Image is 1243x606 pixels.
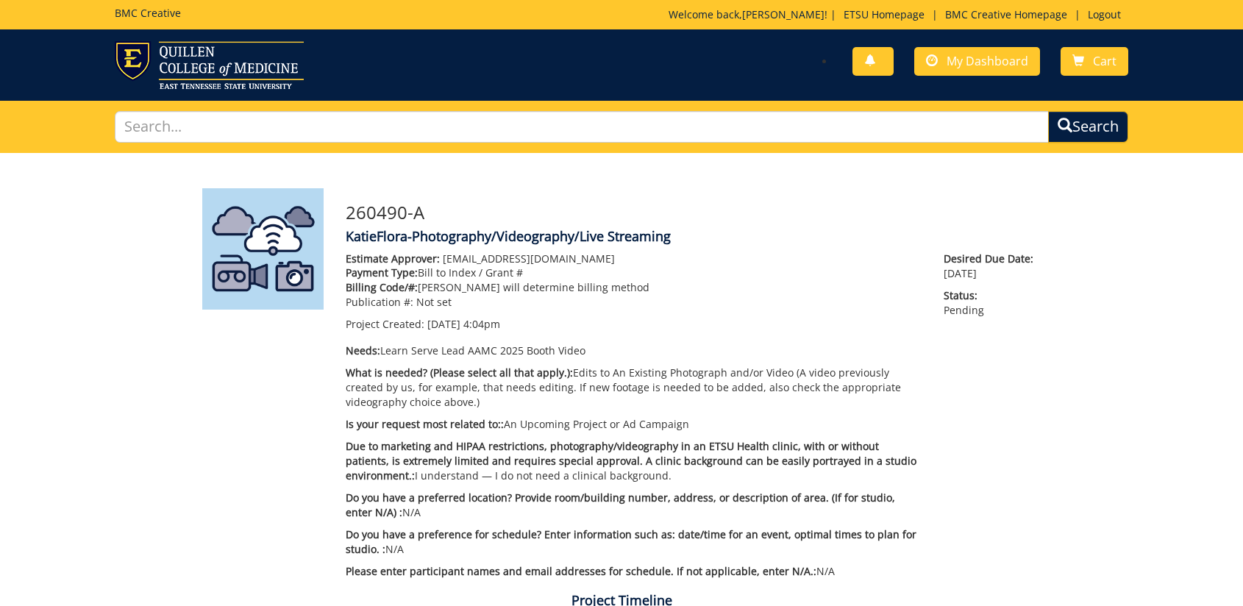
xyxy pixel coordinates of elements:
a: Cart [1061,47,1128,76]
img: ETSU logo [115,41,304,89]
h3: 260490-A [346,203,1041,222]
span: Is your request most related to:: [346,417,504,431]
span: Payment Type: [346,265,418,279]
span: Estimate Approver: [346,252,440,265]
a: [PERSON_NAME] [742,7,824,21]
a: BMC Creative Homepage [938,7,1075,21]
p: Learn Serve Lead AAMC 2025 Booth Video [346,343,922,358]
span: Please enter participant names and email addresses for schedule. If not applicable, enter N/A.: [346,564,816,578]
p: [EMAIL_ADDRESS][DOMAIN_NAME] [346,252,922,266]
span: Cart [1093,53,1116,69]
button: Search [1048,111,1128,143]
span: Desired Due Date: [944,252,1041,266]
p: N/A [346,527,922,557]
p: N/A [346,564,922,579]
a: ETSU Homepage [836,7,932,21]
span: [DATE] 4:04pm [427,317,500,331]
p: [PERSON_NAME] will determine billing method [346,280,922,295]
span: Do you have a preference for schedule? Enter information such as: date/time for an event, optimal... [346,527,916,556]
span: Publication #: [346,295,413,309]
img: Product featured image [202,188,324,310]
h5: BMC Creative [115,7,181,18]
p: Bill to Index / Grant # [346,265,922,280]
span: Project Created: [346,317,424,331]
p: An Upcoming Project or Ad Campaign [346,417,922,432]
p: I understand — I do not need a clinical background. [346,439,922,483]
p: [DATE] [944,252,1041,281]
span: My Dashboard [947,53,1028,69]
input: Search... [115,111,1049,143]
a: Logout [1080,7,1128,21]
p: N/A [346,491,922,520]
a: My Dashboard [914,47,1040,76]
span: What is needed? (Please select all that apply.): [346,366,573,379]
span: Needs: [346,343,380,357]
span: Billing Code/#: [346,280,418,294]
span: Not set [416,295,452,309]
p: Edits to An Existing Photograph and/or Video (A video previously created by us, for example, that... [346,366,922,410]
span: Do you have a preferred location? Provide room/building number, address, or description of area. ... [346,491,895,519]
span: Status: [944,288,1041,303]
h4: KatieFlora-Photography/Videography/Live Streaming [346,229,1041,244]
p: Pending [944,288,1041,318]
span: Due to marketing and HIPAA restrictions, photography/videography in an ETSU Health clinic, with o... [346,439,916,482]
p: Welcome back, ! | | | [669,7,1128,22]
